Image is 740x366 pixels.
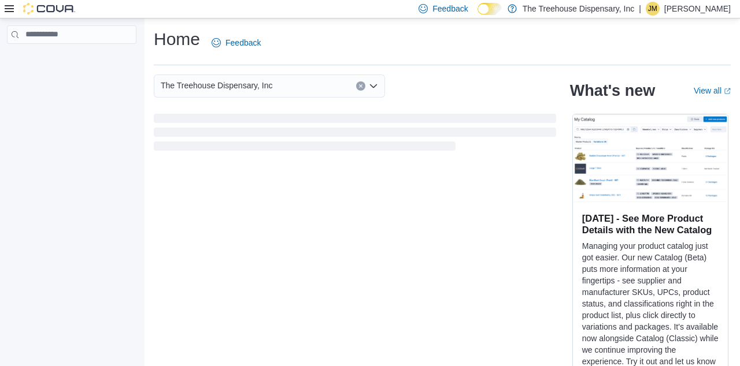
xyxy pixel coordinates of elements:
[582,212,719,236] h3: [DATE] - See More Product Details with the New Catalog
[432,3,468,14] span: Feedback
[154,116,556,153] span: Loading
[356,81,365,91] button: Clear input
[478,3,502,15] input: Dark Mode
[154,28,200,51] h1: Home
[724,88,731,95] svg: External link
[664,2,731,16] p: [PERSON_NAME]
[478,15,478,16] span: Dark Mode
[225,37,261,48] span: Feedback
[523,2,635,16] p: The Treehouse Dispensary, Inc
[7,46,136,74] nav: Complex example
[639,2,641,16] p: |
[648,2,657,16] span: JM
[23,3,75,14] img: Cova
[161,79,273,92] span: The Treehouse Dispensary, Inc
[369,81,378,91] button: Open list of options
[207,31,265,54] a: Feedback
[570,81,655,100] h2: What's new
[694,86,731,95] a: View allExternal link
[646,2,660,16] div: Jamall Merriman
